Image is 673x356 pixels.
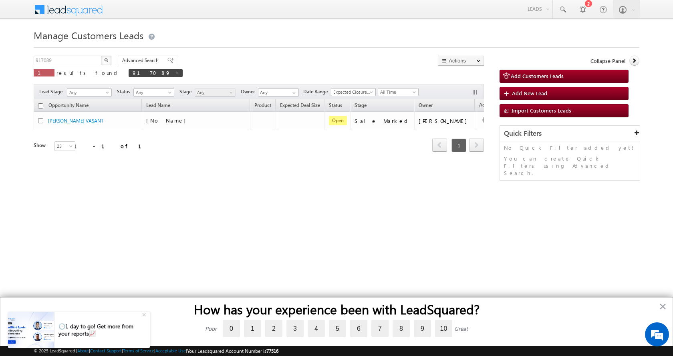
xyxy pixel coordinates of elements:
[331,88,373,96] span: Expected Closure Date
[355,117,411,125] div: Sale Marked
[16,302,657,317] h2: How has your experience been with LeadSquared?
[67,89,109,96] span: Any
[223,320,240,337] label: 0
[179,88,195,95] span: Stage
[454,325,468,332] div: Great
[329,116,347,125] span: Open
[58,323,141,337] div: 🕛1 day to go! Get more from your reports📈
[155,348,186,353] a: Acceptable Use
[74,141,151,151] div: 1 - 1 of 1
[500,126,640,141] div: Quick Filters
[48,102,89,108] span: Opportunity Name
[241,88,258,95] span: Owner
[511,72,564,79] span: Add Customers Leads
[325,101,346,111] a: Status
[286,320,304,337] label: 3
[140,309,150,319] div: +
[38,69,50,76] span: 1
[104,58,108,62] img: Search
[117,88,133,95] span: Status
[123,348,154,353] a: Terms of Service
[504,144,636,151] p: No Quick Filter added yet!
[34,347,278,355] span: © 2025 LeadSquared | | | | |
[329,320,346,337] label: 5
[134,89,172,96] span: Any
[590,57,625,64] span: Collapse Panel
[195,89,233,96] span: Any
[258,88,299,97] input: Type to Search
[308,320,325,337] label: 4
[432,138,447,152] span: prev
[419,102,433,108] span: Owner
[133,69,171,76] span: 917089
[378,88,416,96] span: All Time
[288,89,298,97] a: Show All Items
[34,142,48,149] div: Show
[146,117,190,124] span: [No Name]
[469,138,484,152] span: next
[371,320,389,337] label: 7
[303,88,331,95] span: Date Range
[205,325,217,332] div: Poor
[187,348,278,354] span: Your Leadsquared Account Number is
[280,102,320,108] span: Expected Deal Size
[254,102,271,108] span: Product
[265,320,282,337] label: 2
[355,102,367,108] span: Stage
[142,101,174,111] span: Lead Name
[504,155,636,177] p: You can create Quick Filters using Advanced Search.
[435,320,452,337] label: 10
[77,348,89,353] a: About
[48,118,103,124] a: [PERSON_NAME] VASANT
[659,300,667,313] button: Close
[34,29,143,42] span: Manage Customers Leads
[512,90,547,97] span: Add New Lead
[39,88,66,95] span: Lead Stage
[266,348,278,354] span: 77516
[8,312,54,348] img: pictures
[393,320,410,337] label: 8
[438,56,484,66] button: Actions
[414,320,431,337] label: 9
[512,107,571,114] span: Import Customers Leads
[475,101,499,111] span: Actions
[38,103,43,109] input: Check all records
[55,143,76,150] span: 25
[56,69,120,76] span: results found
[90,348,122,353] a: Contact Support
[350,320,367,337] label: 6
[451,139,466,152] span: 1
[122,57,161,64] span: Advanced Search
[419,117,471,125] div: [PERSON_NAME]
[244,320,261,337] label: 1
